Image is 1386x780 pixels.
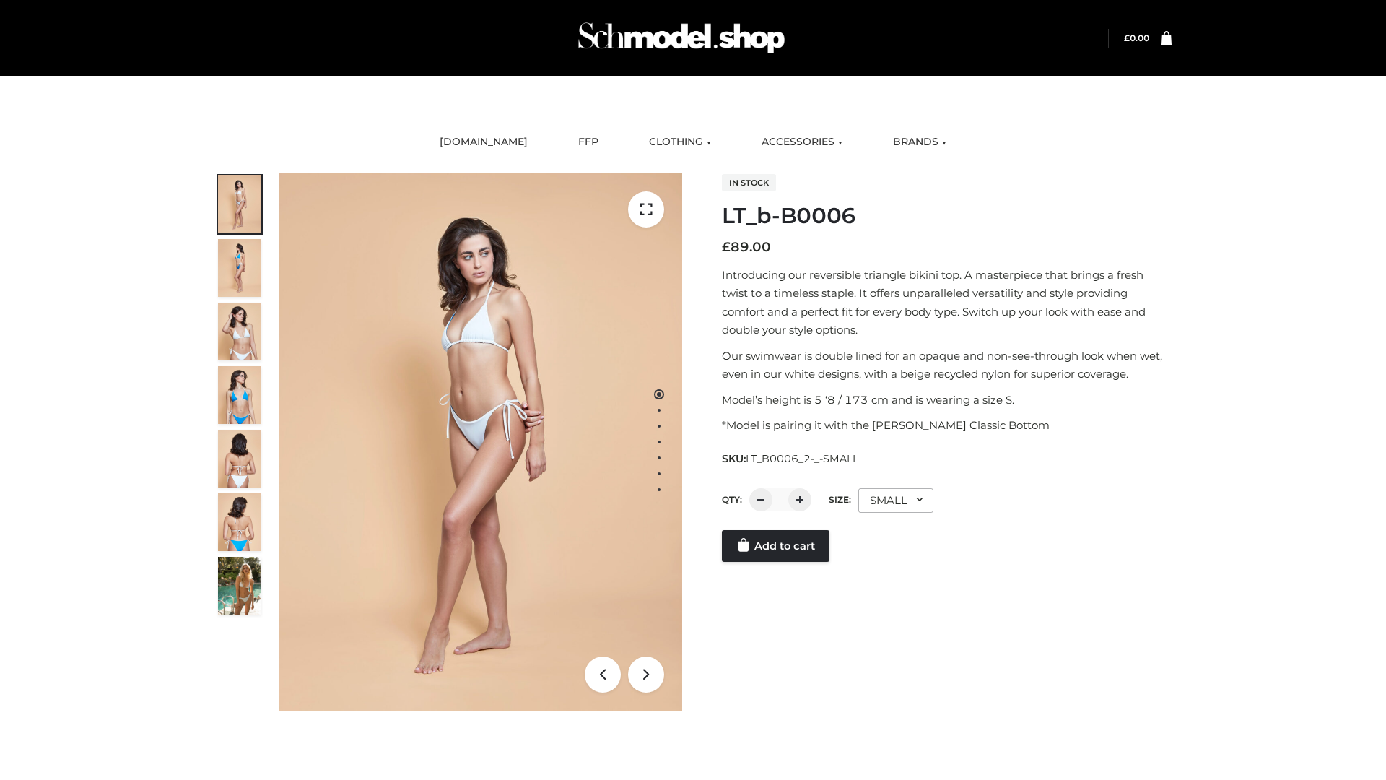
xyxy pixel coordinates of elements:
a: FFP [567,126,609,158]
img: ArielClassicBikiniTop_CloudNine_AzureSky_OW114ECO_4-scaled.jpg [218,366,261,424]
label: Size: [829,494,851,505]
img: ArielClassicBikiniTop_CloudNine_AzureSky_OW114ECO_7-scaled.jpg [218,430,261,487]
a: ACCESSORIES [751,126,853,158]
label: QTY: [722,494,742,505]
h1: LT_b-B0006 [722,203,1172,229]
span: £ [1124,32,1130,43]
p: Model’s height is 5 ‘8 / 173 cm and is wearing a size S. [722,391,1172,409]
span: In stock [722,174,776,191]
img: ArielClassicBikiniTop_CloudNine_AzureSky_OW114ECO_2-scaled.jpg [218,239,261,297]
bdi: 0.00 [1124,32,1149,43]
img: ArielClassicBikiniTop_CloudNine_AzureSky_OW114ECO_3-scaled.jpg [218,303,261,360]
a: BRANDS [882,126,957,158]
img: ArielClassicBikiniTop_CloudNine_AzureSky_OW114ECO_1-scaled.jpg [218,175,261,233]
a: Add to cart [722,530,829,562]
a: £0.00 [1124,32,1149,43]
a: [DOMAIN_NAME] [429,126,539,158]
img: ArielClassicBikiniTop_CloudNine_AzureSky_OW114ECO_1 [279,173,682,711]
img: Schmodel Admin 964 [573,9,790,66]
img: ArielClassicBikiniTop_CloudNine_AzureSky_OW114ECO_8-scaled.jpg [218,493,261,551]
span: SKU: [722,450,860,467]
bdi: 89.00 [722,239,771,255]
span: LT_B0006_2-_-SMALL [746,452,858,465]
p: Our swimwear is double lined for an opaque and non-see-through look when wet, even in our white d... [722,347,1172,383]
span: £ [722,239,731,255]
a: CLOTHING [638,126,722,158]
img: Arieltop_CloudNine_AzureSky2.jpg [218,557,261,615]
p: *Model is pairing it with the [PERSON_NAME] Classic Bottom [722,416,1172,435]
div: SMALL [858,488,933,513]
p: Introducing our reversible triangle bikini top. A masterpiece that brings a fresh twist to a time... [722,266,1172,339]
